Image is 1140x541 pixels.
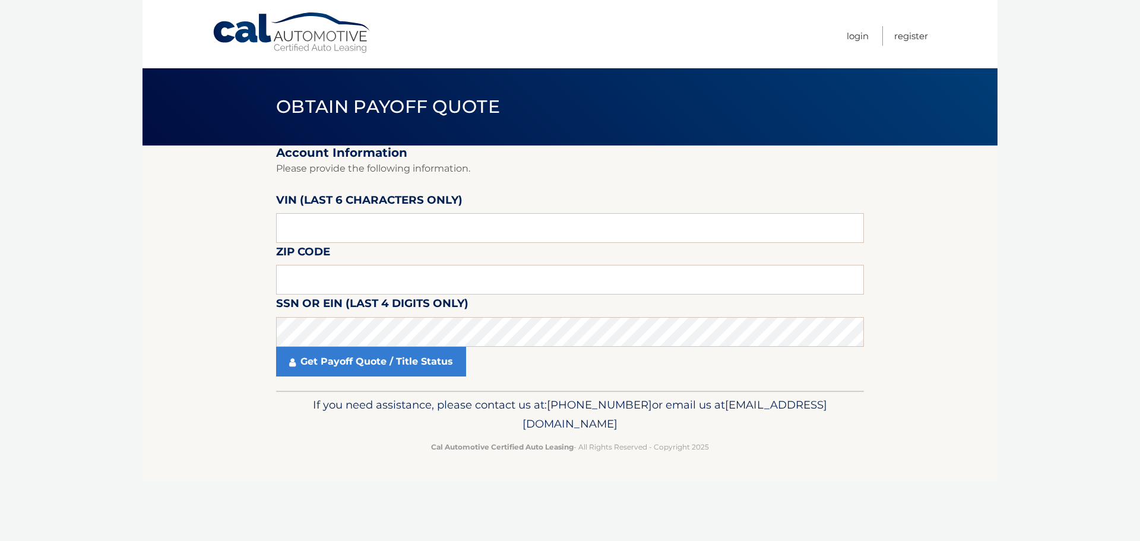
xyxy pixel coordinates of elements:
strong: Cal Automotive Certified Auto Leasing [431,442,574,451]
label: VIN (last 6 characters only) [276,191,463,213]
a: Cal Automotive [212,12,372,54]
label: SSN or EIN (last 4 digits only) [276,295,468,317]
p: If you need assistance, please contact us at: or email us at [284,396,856,434]
a: Register [894,26,928,46]
a: Get Payoff Quote / Title Status [276,347,466,377]
span: [PHONE_NUMBER] [547,398,652,412]
label: Zip Code [276,243,330,265]
h2: Account Information [276,145,864,160]
a: Login [847,26,869,46]
p: - All Rights Reserved - Copyright 2025 [284,441,856,453]
p: Please provide the following information. [276,160,864,177]
span: Obtain Payoff Quote [276,96,500,118]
